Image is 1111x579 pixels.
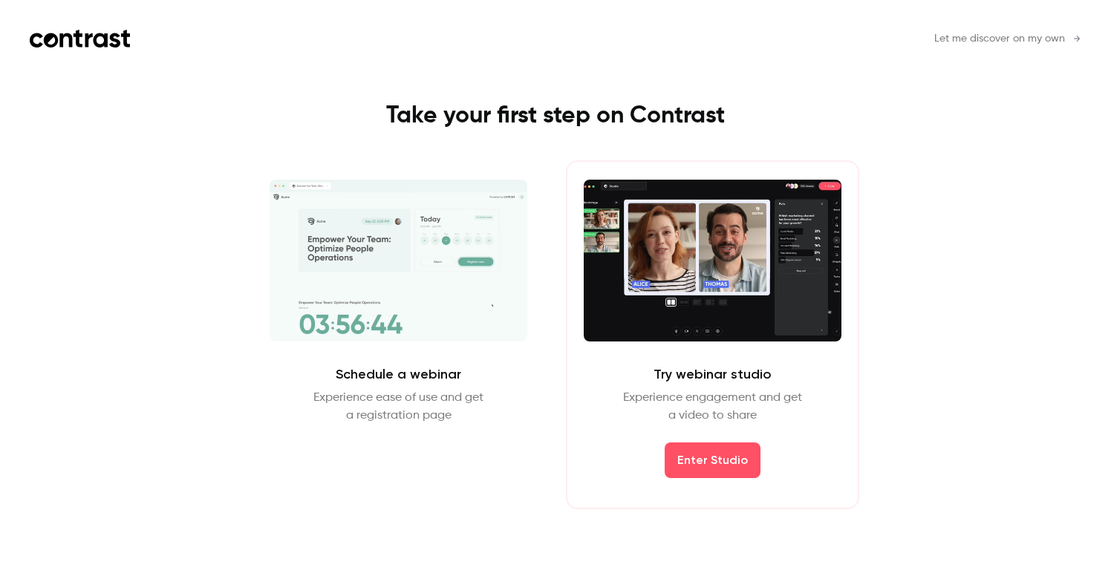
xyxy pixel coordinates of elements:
[336,365,461,383] h2: Schedule a webinar
[222,101,889,131] h1: Take your first step on Contrast
[623,389,802,425] p: Experience engagement and get a video to share
[665,442,760,478] button: Enter Studio
[313,389,483,425] p: Experience ease of use and get a registration page
[654,365,772,383] h2: Try webinar studio
[934,31,1065,47] span: Let me discover on my own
